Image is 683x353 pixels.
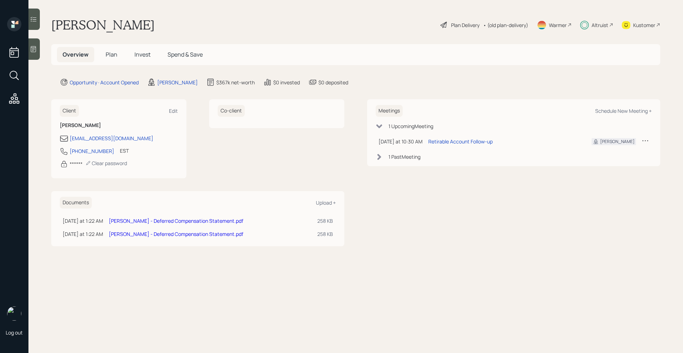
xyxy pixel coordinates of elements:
[592,21,608,29] div: Altruist
[157,79,198,86] div: [PERSON_NAME]
[317,217,333,225] div: 258 KB
[316,199,336,206] div: Upload +
[483,21,528,29] div: • (old plan-delivery)
[388,122,433,130] div: 1 Upcoming Meeting
[600,138,635,145] div: [PERSON_NAME]
[63,51,89,58] span: Overview
[376,105,403,117] h6: Meetings
[60,122,178,128] h6: [PERSON_NAME]
[451,21,480,29] div: Plan Delivery
[388,153,420,160] div: 1 Past Meeting
[7,306,21,321] img: michael-russo-headshot.png
[85,160,127,167] div: Clear password
[168,51,203,58] span: Spend & Save
[428,138,493,145] div: Retirable Account Follow-up
[120,147,129,154] div: EST
[109,217,243,224] a: [PERSON_NAME] - Deferred Compensation Statement.pdf
[60,197,92,209] h6: Documents
[51,17,155,33] h1: [PERSON_NAME]
[70,147,114,155] div: [PHONE_NUMBER]
[318,79,348,86] div: $0 deposited
[317,230,333,238] div: 258 KB
[169,107,178,114] div: Edit
[549,21,567,29] div: Warmer
[218,105,245,117] h6: Co-client
[63,230,103,238] div: [DATE] at 1:22 AM
[595,107,652,114] div: Schedule New Meeting +
[633,21,655,29] div: Kustomer
[70,135,153,142] div: [EMAIL_ADDRESS][DOMAIN_NAME]
[216,79,255,86] div: $367k net-worth
[273,79,300,86] div: $0 invested
[70,79,139,86] div: Opportunity · Account Opened
[63,217,103,225] div: [DATE] at 1:22 AM
[134,51,150,58] span: Invest
[378,138,423,145] div: [DATE] at 10:30 AM
[6,329,23,336] div: Log out
[60,105,79,117] h6: Client
[109,231,243,237] a: [PERSON_NAME] - Deferred Compensation Statement.pdf
[106,51,117,58] span: Plan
